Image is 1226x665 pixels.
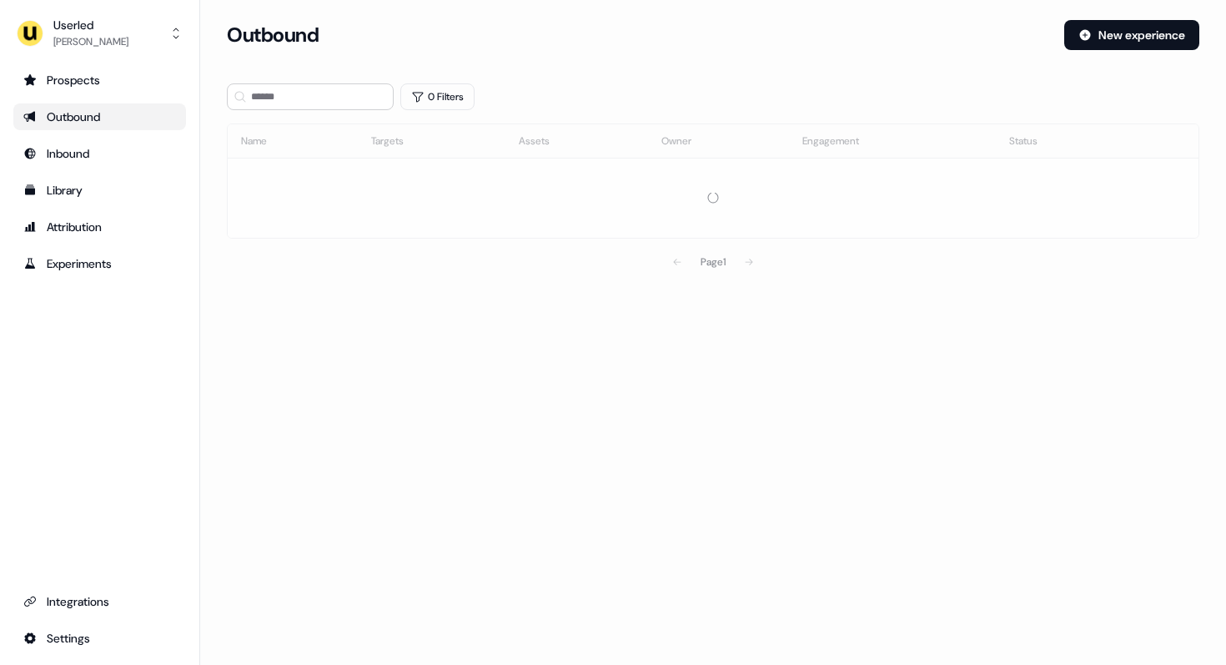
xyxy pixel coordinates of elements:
[23,182,176,199] div: Library
[53,17,128,33] div: Userled
[13,67,186,93] a: Go to prospects
[13,588,186,615] a: Go to integrations
[23,219,176,235] div: Attribution
[13,140,186,167] a: Go to Inbound
[13,214,186,240] a: Go to attribution
[53,33,128,50] div: [PERSON_NAME]
[13,177,186,204] a: Go to templates
[400,83,475,110] button: 0 Filters
[1064,20,1199,50] button: New experience
[13,250,186,277] a: Go to experiments
[13,13,186,53] button: Userled[PERSON_NAME]
[23,630,176,647] div: Settings
[23,593,176,610] div: Integrations
[13,103,186,130] a: Go to outbound experience
[23,255,176,272] div: Experiments
[23,72,176,88] div: Prospects
[227,23,319,48] h3: Outbound
[23,108,176,125] div: Outbound
[13,625,186,652] a: Go to integrations
[23,145,176,162] div: Inbound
